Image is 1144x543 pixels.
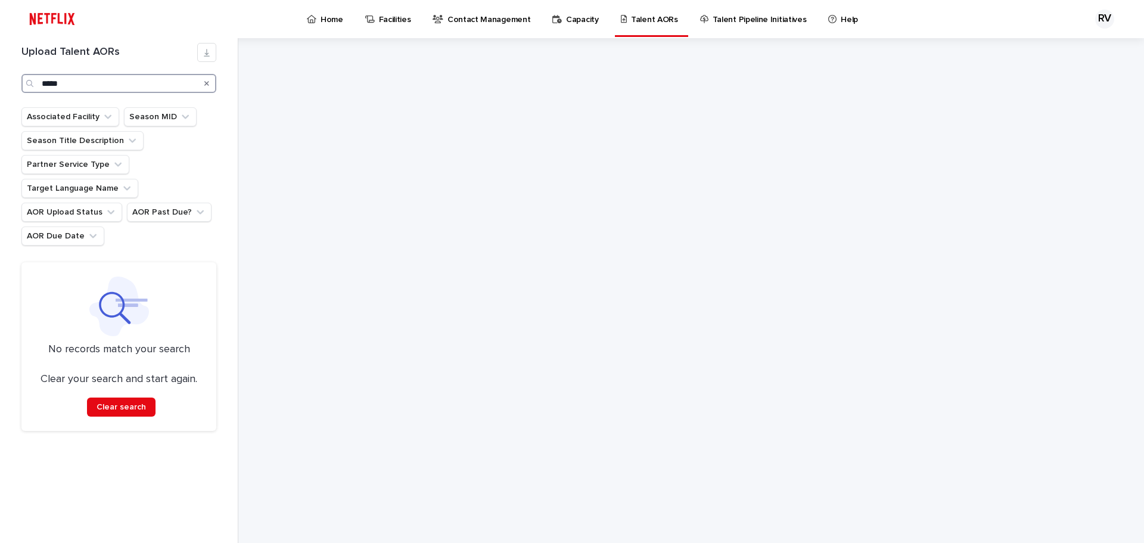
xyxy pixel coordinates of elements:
[36,343,202,356] p: No records match your search
[87,398,156,417] button: Clear search
[21,155,129,174] button: Partner Service Type
[21,107,119,126] button: Associated Facility
[21,179,138,198] button: Target Language Name
[21,131,144,150] button: Season Title Description
[24,7,80,31] img: ifQbXi3ZQGMSEF7WDB7W
[21,226,104,246] button: AOR Due Date
[21,74,216,93] input: Search
[124,107,197,126] button: Season MID
[21,203,122,222] button: AOR Upload Status
[41,373,197,386] p: Clear your search and start again.
[21,46,197,59] h1: Upload Talent AORs
[127,203,212,222] button: AOR Past Due?
[1095,10,1114,29] div: RV
[97,403,146,411] span: Clear search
